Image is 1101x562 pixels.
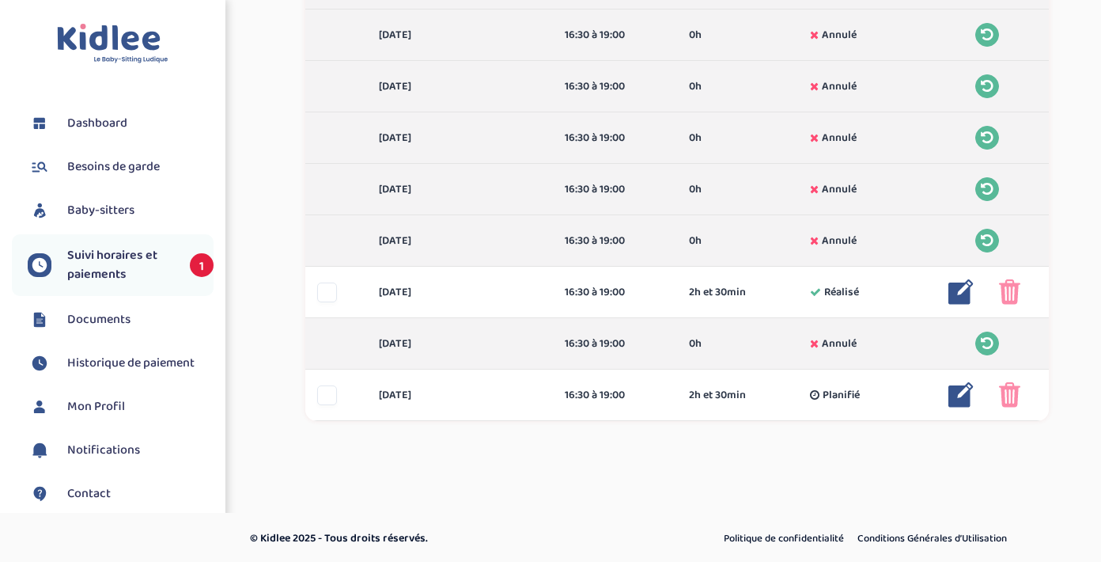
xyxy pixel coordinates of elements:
[28,253,51,277] img: suivihoraire.svg
[28,308,214,332] a: Documents
[57,24,168,64] img: logo.svg
[948,279,974,305] img: modifier_bleu.png
[28,199,214,222] a: Baby-sitters
[367,387,553,404] div: [DATE]
[28,439,214,462] a: Notifications
[28,482,214,506] a: Contact
[689,78,702,95] span: 0h
[689,284,746,301] span: 2h et 30min
[190,253,214,277] span: 1
[565,233,665,249] div: 16:30 à 19:00
[28,395,51,419] img: profil.svg
[67,310,131,329] span: Documents
[718,529,849,549] a: Politique de confidentialité
[28,439,51,462] img: notification.svg
[67,397,125,416] span: Mon Profil
[28,155,51,179] img: besoin.svg
[28,246,214,284] a: Suivi horaires et paiements 1
[28,308,51,332] img: documents.svg
[367,336,553,352] div: [DATE]
[28,155,214,179] a: Besoins de garde
[67,354,195,373] span: Historique de paiement
[67,201,134,220] span: Baby-sitters
[67,114,127,133] span: Dashboard
[689,336,702,352] span: 0h
[565,284,665,301] div: 16:30 à 19:00
[948,382,974,408] img: modifier_bleu.png
[367,181,553,198] div: [DATE]
[28,112,214,135] a: Dashboard
[565,27,665,44] div: 16:30 à 19:00
[822,233,857,249] span: Annulé
[67,484,111,503] span: Contact
[367,284,553,301] div: [DATE]
[28,351,214,375] a: Historique de paiement
[822,181,857,198] span: Annulé
[689,387,746,404] span: 2h et 30min
[67,246,174,284] span: Suivi horaires et paiements
[822,78,857,95] span: Annulé
[689,27,702,44] span: 0h
[28,482,51,506] img: contact.svg
[67,441,140,460] span: Notifications
[565,78,665,95] div: 16:30 à 19:00
[565,336,665,352] div: 16:30 à 19:00
[689,233,702,249] span: 0h
[822,336,857,352] span: Annulé
[367,78,553,95] div: [DATE]
[822,130,857,146] span: Annulé
[823,387,860,404] span: Planifié
[67,158,160,177] span: Besoins de garde
[565,181,665,198] div: 16:30 à 19:00
[999,382,1020,408] img: poubelle_rose.png
[689,130,702,146] span: 0h
[250,530,618,547] p: © Kidlee 2025 - Tous droits réservés.
[28,395,214,419] a: Mon Profil
[852,529,1012,549] a: Conditions Générales d’Utilisation
[824,284,859,301] span: Réalisé
[28,112,51,135] img: dashboard.svg
[689,181,702,198] span: 0h
[28,199,51,222] img: babysitters.svg
[367,233,553,249] div: [DATE]
[367,27,553,44] div: [DATE]
[999,279,1020,305] img: poubelle_rose.png
[28,351,51,375] img: suivihoraire.svg
[565,130,665,146] div: 16:30 à 19:00
[822,27,857,44] span: Annulé
[367,130,553,146] div: [DATE]
[565,387,665,404] div: 16:30 à 19:00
